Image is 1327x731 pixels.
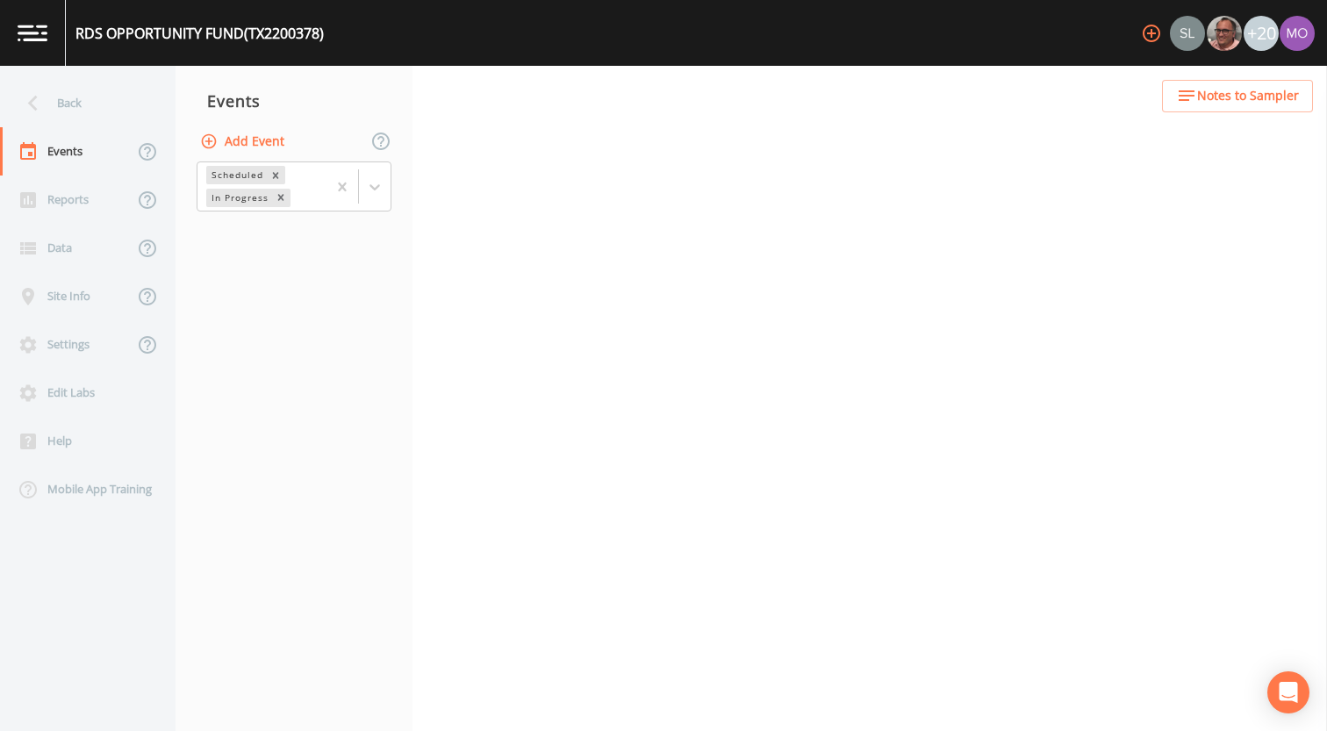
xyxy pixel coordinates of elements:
[1267,671,1309,713] div: Open Intercom Messenger
[1162,80,1313,112] button: Notes to Sampler
[197,125,291,158] button: Add Event
[1280,16,1315,51] img: 4e251478aba98ce068fb7eae8f78b90c
[206,189,271,207] div: In Progress
[1207,16,1242,51] img: e2d790fa78825a4bb76dcb6ab311d44c
[1206,16,1243,51] div: Mike Franklin
[18,25,47,41] img: logo
[1197,85,1299,107] span: Notes to Sampler
[176,79,412,123] div: Events
[1169,16,1206,51] div: Sloan Rigamonti
[266,166,285,184] div: Remove Scheduled
[271,189,291,207] div: Remove In Progress
[206,166,266,184] div: Scheduled
[1244,16,1279,51] div: +20
[75,23,324,44] div: RDS OPPORTUNITY FUND (TX2200378)
[1170,16,1205,51] img: 0d5b2d5fd6ef1337b72e1b2735c28582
